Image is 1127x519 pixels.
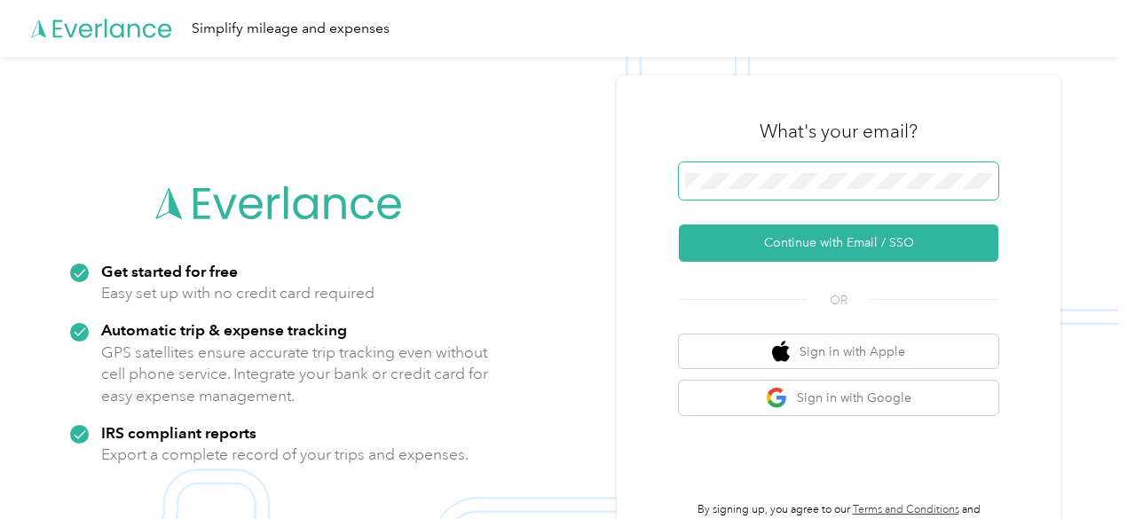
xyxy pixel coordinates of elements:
[679,334,998,369] button: apple logoSign in with Apple
[101,423,256,442] strong: IRS compliant reports
[101,282,374,304] p: Easy set up with no credit card required
[101,444,469,466] p: Export a complete record of your trips and expenses.
[760,119,918,144] h3: What's your email?
[853,503,959,516] a: Terms and Conditions
[772,341,790,363] img: apple logo
[766,387,788,409] img: google logo
[101,342,489,407] p: GPS satellites ensure accurate trip tracking even without cell phone service. Integrate your bank...
[679,224,998,262] button: Continue with Email / SSO
[192,18,390,40] div: Simplify mileage and expenses
[808,291,870,310] span: OR
[679,381,998,415] button: google logoSign in with Google
[101,320,347,339] strong: Automatic trip & expense tracking
[101,262,238,280] strong: Get started for free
